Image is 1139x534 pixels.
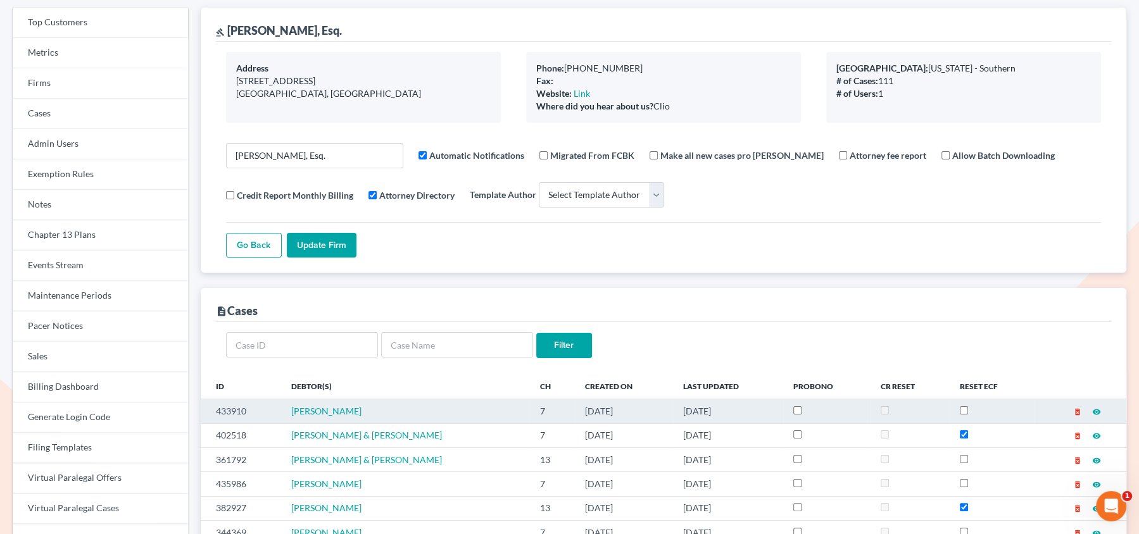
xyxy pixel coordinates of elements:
td: 13 [529,496,574,520]
div: [PERSON_NAME], Esq. [216,23,342,38]
td: [DATE] [575,423,673,447]
i: delete_forever [1073,407,1082,416]
a: delete_forever [1073,430,1082,440]
b: # of Users: [836,88,878,99]
th: Created On [575,373,673,399]
div: 1 [836,87,1091,100]
input: Filter [536,333,592,358]
a: delete_forever [1073,406,1082,416]
i: visibility [1092,480,1101,489]
a: Top Customers [13,8,188,38]
a: visibility [1092,502,1101,513]
a: visibility [1092,430,1101,440]
div: [GEOGRAPHIC_DATA], [GEOGRAPHIC_DATA] [236,87,491,100]
label: Attorney fee report [850,149,926,162]
b: # of Cases: [836,75,878,86]
a: Sales [13,342,188,372]
i: delete_forever [1073,504,1082,513]
input: Case Name [381,332,533,357]
b: Address [236,63,268,73]
td: 402518 [201,423,282,447]
label: Attorney Directory [379,189,455,202]
i: visibility [1092,407,1101,416]
td: [DATE] [673,423,783,447]
a: Pacer Notices [13,311,188,342]
a: Billing Dashboard [13,372,188,402]
input: Update Firm [287,233,356,258]
a: Go Back [226,233,282,258]
i: delete_forever [1073,432,1082,440]
th: Reset ECF [950,373,1035,399]
label: Allow Batch Downloading [952,149,1055,162]
a: Events Stream [13,251,188,281]
a: Firms [13,68,188,99]
a: Chapter 13 Plans [13,220,188,251]
a: [PERSON_NAME] [291,478,362,489]
div: Cases [216,303,258,318]
td: [DATE] [673,496,783,520]
a: Filing Templates [13,433,188,463]
a: Maintenance Periods [13,281,188,311]
i: description [216,306,227,317]
td: 435986 [201,472,282,496]
b: [GEOGRAPHIC_DATA]: [836,63,928,73]
a: [PERSON_NAME] & [PERSON_NAME] [291,430,442,440]
td: 13 [529,447,574,471]
th: ProBono [783,373,871,399]
td: [DATE] [673,399,783,423]
th: Ch [529,373,574,399]
a: Notes [13,190,188,220]
i: gavel [216,28,225,37]
a: Admin Users [13,129,188,159]
td: [DATE] [575,447,673,471]
label: Migrated From FCBK [550,149,634,162]
td: 361792 [201,447,282,471]
td: [DATE] [575,399,673,423]
a: delete_forever [1073,454,1082,465]
td: [DATE] [575,472,673,496]
iframe: Intercom live chat [1096,491,1126,521]
td: 433910 [201,399,282,423]
span: 1 [1122,491,1132,501]
i: delete_forever [1073,456,1082,465]
td: [DATE] [673,472,783,496]
a: Generate Login Code [13,402,188,433]
a: [PERSON_NAME] [291,406,362,416]
a: delete_forever [1073,502,1082,513]
td: 7 [529,399,574,423]
a: visibility [1092,406,1101,416]
i: delete_forever [1073,480,1082,489]
a: visibility [1092,454,1101,465]
div: 111 [836,75,1091,87]
td: 382927 [201,496,282,520]
td: [DATE] [575,496,673,520]
i: visibility [1092,432,1101,440]
label: Template Author [470,188,536,201]
label: Automatic Notifications [429,149,524,162]
a: visibility [1092,478,1101,489]
input: Case ID [226,332,378,357]
div: [PHONE_NUMBER] [536,62,791,75]
i: visibility [1092,456,1101,465]
a: Cases [13,99,188,129]
div: [STREET_ADDRESS] [236,75,491,87]
a: [PERSON_NAME] [291,502,362,513]
label: Make all new cases pro [PERSON_NAME] [660,149,824,162]
b: Fax: [536,75,553,86]
th: Debtor(s) [281,373,529,399]
th: ID [201,373,282,399]
th: CR Reset [871,373,950,399]
i: visibility [1092,504,1101,513]
td: 7 [529,423,574,447]
a: Exemption Rules [13,159,188,190]
a: Link [574,88,590,99]
b: Phone: [536,63,564,73]
a: [PERSON_NAME] & [PERSON_NAME] [291,454,442,465]
b: Where did you hear about us? [536,101,653,111]
label: Credit Report Monthly Billing [237,189,353,202]
a: Virtual Paralegal Cases [13,494,188,524]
